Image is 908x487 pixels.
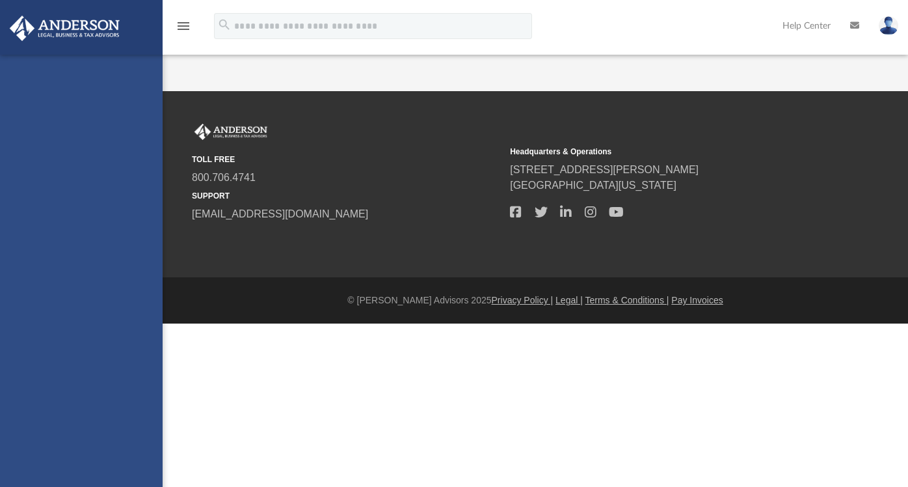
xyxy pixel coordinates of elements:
small: TOLL FREE [192,154,501,165]
img: User Pic [879,16,898,35]
a: Terms & Conditions | [585,295,669,305]
a: Privacy Policy | [492,295,554,305]
a: Legal | [555,295,583,305]
small: Headquarters & Operations [510,146,819,158]
small: SUPPORT [192,190,501,202]
a: [GEOGRAPHIC_DATA][US_STATE] [510,180,676,191]
a: Pay Invoices [671,295,723,305]
i: search [217,18,232,32]
a: menu [176,25,191,34]
a: [STREET_ADDRESS][PERSON_NAME] [510,164,699,175]
a: 800.706.4741 [192,172,256,183]
img: Anderson Advisors Platinum Portal [6,16,124,41]
i: menu [176,18,191,34]
a: [EMAIL_ADDRESS][DOMAIN_NAME] [192,208,368,219]
img: Anderson Advisors Platinum Portal [192,124,270,141]
div: © [PERSON_NAME] Advisors 2025 [163,294,908,307]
